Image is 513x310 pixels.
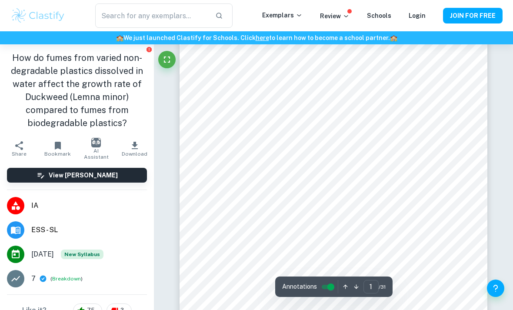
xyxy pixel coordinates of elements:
[367,12,391,19] a: Schools
[487,280,504,297] button: Help and Feedback
[12,151,27,157] span: Share
[82,148,110,160] span: AI Assistant
[122,151,147,157] span: Download
[52,275,81,283] button: Breakdown
[2,33,511,43] h6: We just launched Clastify for Schools. Click to learn how to become a school partner.
[31,273,36,284] p: 7
[39,137,77,161] button: Bookmark
[31,249,54,260] span: [DATE]
[379,283,386,291] span: / 31
[61,250,103,259] span: New Syllabus
[49,170,118,180] h6: View [PERSON_NAME]
[146,46,152,53] button: Report issue
[262,10,303,20] p: Exemplars
[409,12,426,19] a: Login
[390,34,397,41] span: 🏫
[10,7,66,24] img: Clastify logo
[7,168,147,183] button: View [PERSON_NAME]
[50,275,83,283] span: ( )
[61,250,103,259] div: Starting from the May 2026 session, the ESS IA requirements have changed. We created this exempla...
[443,8,503,23] button: JOIN FOR FREE
[116,34,123,41] span: 🏫
[77,137,116,161] button: AI Assistant
[31,200,147,211] span: IA
[95,3,208,28] input: Search for any exemplars...
[320,11,350,21] p: Review
[31,225,147,235] span: ESS - SL
[256,34,269,41] a: here
[44,151,71,157] span: Bookmark
[158,51,176,68] button: Fullscreen
[282,282,317,291] span: Annotations
[7,51,147,130] h1: How do fumes from varied non-degradable plastics dissolved in water affect the growth rate of Duc...
[116,137,154,161] button: Download
[91,138,101,147] img: AI Assistant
